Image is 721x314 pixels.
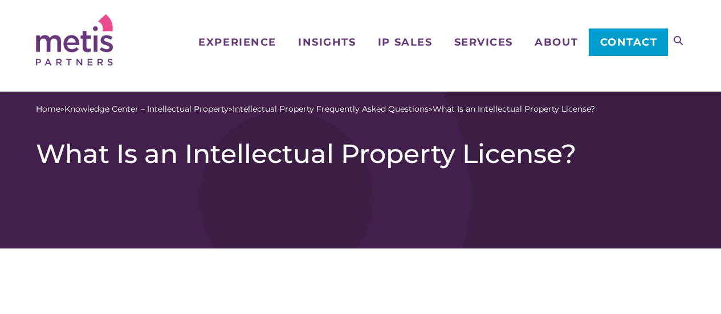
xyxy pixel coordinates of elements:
[433,103,595,115] span: What Is an Intellectual Property License?
[198,37,276,47] span: Experience
[36,103,595,115] span: » » »
[535,37,578,47] span: About
[454,37,513,47] span: Services
[233,103,429,115] a: Intellectual Property Frequently Asked Questions
[298,37,356,47] span: Insights
[36,103,60,115] a: Home
[589,28,668,56] a: Contact
[600,37,658,47] span: Contact
[36,14,113,66] img: Metis Partners
[64,103,229,115] a: Knowledge Center – Intellectual Property
[378,37,432,47] span: IP Sales
[36,138,685,170] h1: What Is an Intellectual Property License?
